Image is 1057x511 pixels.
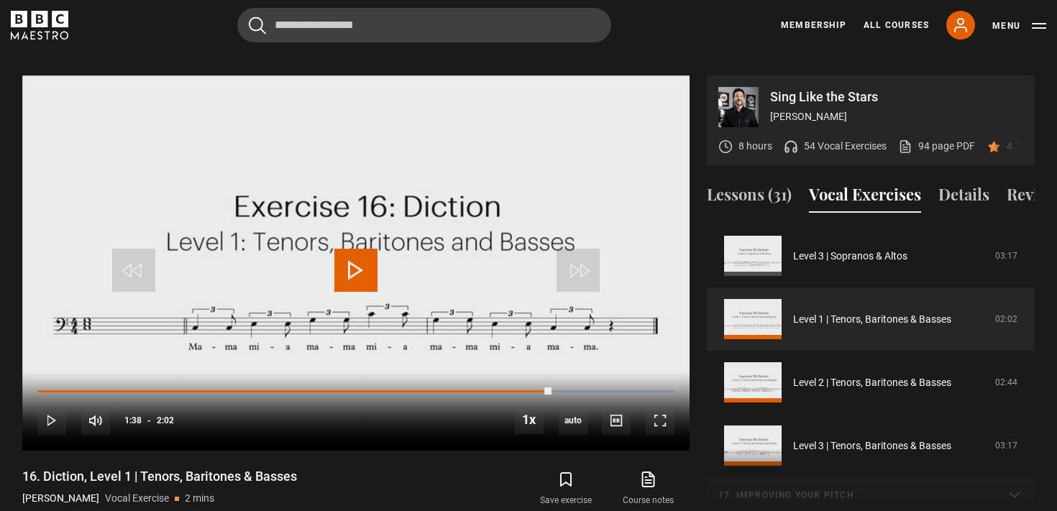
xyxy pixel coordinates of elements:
button: Lessons (31) [707,183,792,213]
button: Playback Rate [515,405,544,434]
span: 2:02 [157,408,174,433]
input: Search [237,8,611,42]
button: Details [938,183,989,213]
p: 54 Vocal Exercises [804,139,887,154]
button: Toggle navigation [992,19,1046,33]
span: 1:38 [124,408,142,433]
p: [PERSON_NAME] [22,491,99,506]
a: Course notes [608,468,690,510]
a: All Courses [864,19,929,32]
a: Level 3 | Tenors, Baritones & Basses [793,438,951,454]
button: Play [37,406,66,435]
button: Captions [602,406,631,435]
video-js: Video Player [22,75,690,451]
h1: 16. Diction, Level 1 | Tenors, Baritones & Basses [22,468,297,485]
a: Level 1 | Tenors, Baritones & Basses [793,312,951,327]
span: auto [559,406,587,435]
p: 2 mins [185,491,214,506]
p: 8 hours [738,139,772,154]
a: Level 2 | Tenors, Baritones & Basses [793,375,951,390]
p: Sing Like the Stars [770,91,1023,103]
a: Membership [781,19,846,32]
p: [PERSON_NAME] [770,109,1023,124]
svg: BBC Maestro [11,11,68,40]
p: Vocal Exercise [105,491,169,506]
button: Submit the search query [249,17,266,34]
span: - [147,415,151,425]
a: Level 3 | Sopranos & Altos [793,249,907,264]
div: Current quality: 720p [559,406,587,435]
div: Progress Bar [37,390,674,393]
button: Vocal Exercises [809,183,921,213]
a: 94 page PDF [898,139,975,154]
button: Mute [81,406,110,435]
button: Save exercise [525,468,607,510]
button: Fullscreen [646,406,674,435]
